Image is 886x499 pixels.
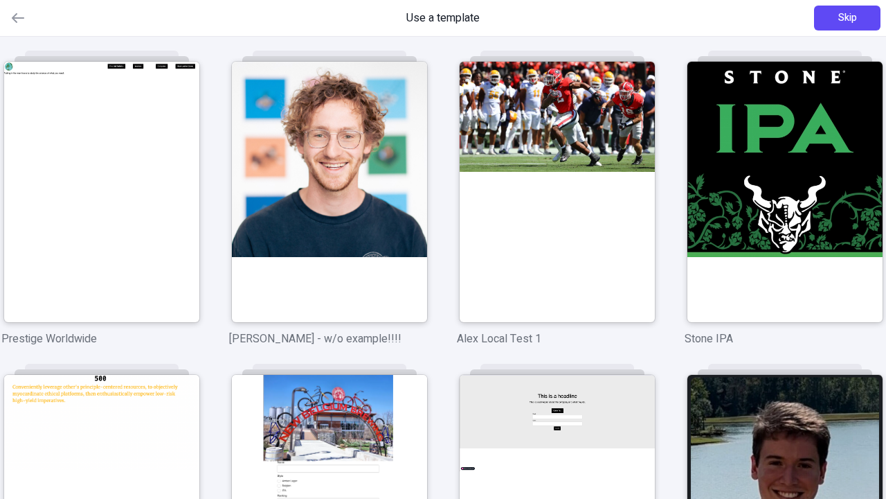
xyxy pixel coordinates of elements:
p: [PERSON_NAME] - w/o example!!!! [229,331,429,347]
button: Skip [814,6,880,30]
p: Prestige Worldwide [1,331,201,347]
p: Stone IPA [685,331,885,347]
p: Alex Local Test 1 [457,331,657,347]
span: Use a template [406,10,480,26]
span: Skip [838,10,857,26]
